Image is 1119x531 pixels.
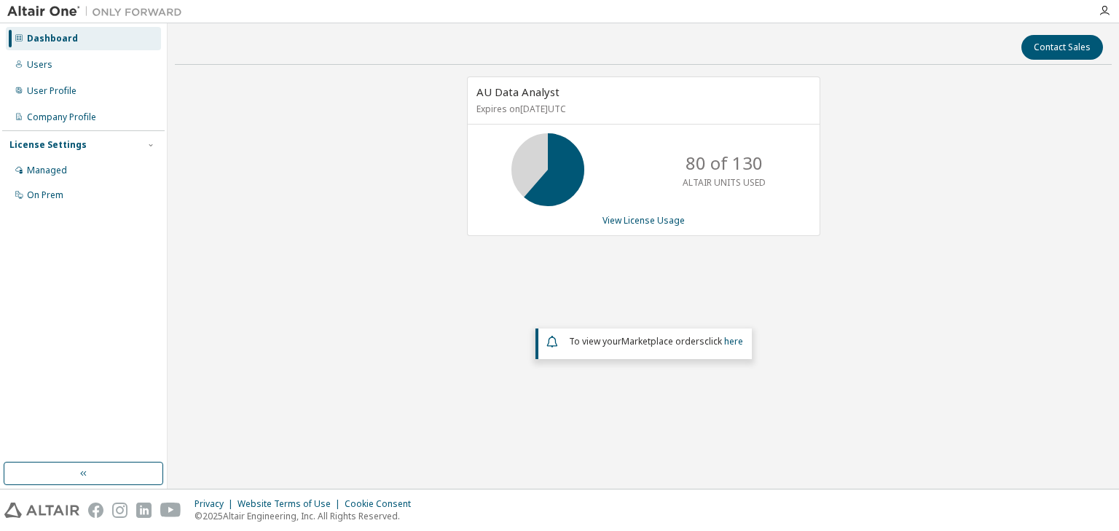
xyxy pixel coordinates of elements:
span: AU Data Analyst [476,84,559,99]
div: On Prem [27,189,63,201]
p: ALTAIR UNITS USED [683,176,766,189]
button: Contact Sales [1021,35,1103,60]
img: Altair One [7,4,189,19]
img: facebook.svg [88,503,103,518]
p: 80 of 130 [686,151,763,176]
div: Cookie Consent [345,498,420,510]
em: Marketplace orders [621,335,704,347]
span: To view your click [569,335,743,347]
p: Expires on [DATE] UTC [476,103,807,115]
a: here [724,335,743,347]
img: linkedin.svg [136,503,152,518]
div: Dashboard [27,33,78,44]
p: © 2025 Altair Engineering, Inc. All Rights Reserved. [195,510,420,522]
div: Company Profile [27,111,96,123]
div: Website Terms of Use [237,498,345,510]
img: youtube.svg [160,503,181,518]
div: License Settings [9,139,87,151]
img: instagram.svg [112,503,127,518]
div: Users [27,59,52,71]
img: altair_logo.svg [4,503,79,518]
div: Privacy [195,498,237,510]
div: User Profile [27,85,76,97]
div: Managed [27,165,67,176]
a: View License Usage [602,214,685,227]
